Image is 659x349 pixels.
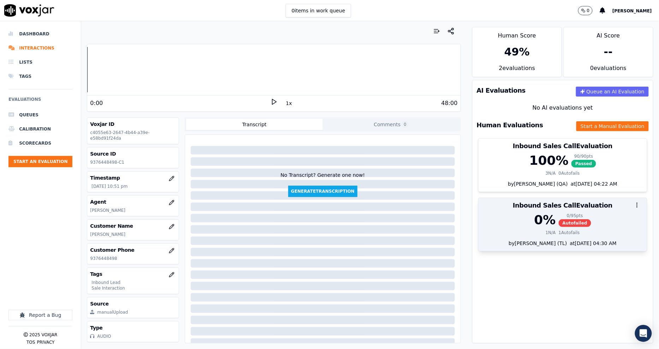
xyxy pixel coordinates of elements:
[90,232,176,237] p: [PERSON_NAME]
[8,95,72,108] h6: Evaluations
[534,213,556,227] div: 0 %
[567,240,617,247] div: at [DATE] 04:30 AM
[4,4,54,17] img: voxjar logo
[479,240,647,251] div: by [PERSON_NAME] (TL)
[8,310,72,320] button: Report a Bug
[483,143,643,149] h3: Inbound Sales Call Evaluation
[90,208,176,213] p: [PERSON_NAME]
[37,339,54,345] button: Privacy
[571,160,596,168] span: Passed
[559,170,580,176] div: 0 Autofails
[90,121,176,128] h3: Voxjar ID
[546,170,556,176] div: 3 N/A
[91,285,176,291] p: Sale Interaction
[90,159,176,165] p: 9376448498-C1
[90,222,176,229] h3: Customer Name
[90,271,176,278] h3: Tags
[578,6,600,15] button: 0
[323,119,459,130] button: Comments
[402,121,408,128] span: 0
[90,99,103,107] div: 0:00
[288,186,357,197] button: GenerateTranscription
[564,64,653,77] div: 0 evaluation s
[8,27,72,41] a: Dashboard
[479,180,647,192] div: by [PERSON_NAME] (QA)
[97,309,128,315] div: manualUpload
[635,325,652,342] div: Open Intercom Messenger
[91,184,176,189] p: [DATE] 10:51 pm
[280,171,365,186] div: No Transcript? Generate one now!
[90,130,176,141] p: c4055e63-2647-4b44-a39e-e58bd91f24da
[504,46,530,58] div: 49 %
[578,6,593,15] button: 0
[473,27,562,40] div: Human Score
[576,121,649,131] button: Start a Manual Evaluation
[477,87,526,94] h3: AI Evaluations
[8,122,72,136] a: Calibration
[90,150,176,157] h3: Source ID
[26,339,35,345] button: TOS
[568,180,617,187] div: at [DATE] 04:22 AM
[587,8,590,13] p: 0
[29,332,57,338] p: 2025 Voxjar
[559,213,591,219] div: 0 / 95 pts
[478,104,647,112] div: No AI evaluations yet
[8,108,72,122] a: Queues
[286,4,351,17] button: 0items in work queue
[90,324,176,331] h3: Type
[8,136,72,150] a: Scorecards
[8,55,72,69] a: Lists
[91,280,176,285] p: Inbound Lead
[90,246,176,254] h3: Customer Phone
[546,230,556,235] div: 1 N/A
[564,27,653,40] div: AI Score
[576,87,649,97] button: Queue an AI Evaluation
[90,300,176,307] h3: Source
[604,46,613,58] div: --
[559,219,591,227] span: Autofailed
[90,174,176,181] h3: Timestamp
[186,119,323,130] button: Transcript
[571,153,596,159] div: 90 / 90 pts
[8,156,72,167] button: Start an Evaluation
[612,8,652,13] span: [PERSON_NAME]
[285,98,293,108] button: 1x
[477,122,543,128] h3: Human Evaluations
[97,333,111,339] div: AUDIO
[473,64,562,77] div: 2 evaluation s
[90,198,176,205] h3: Agent
[8,69,72,83] a: Tags
[8,41,72,55] a: Interactions
[559,230,580,235] div: 1 Autofails
[441,99,458,107] div: 48:00
[529,153,569,168] div: 100 %
[612,6,659,15] button: [PERSON_NAME]
[90,256,176,261] p: 9376448498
